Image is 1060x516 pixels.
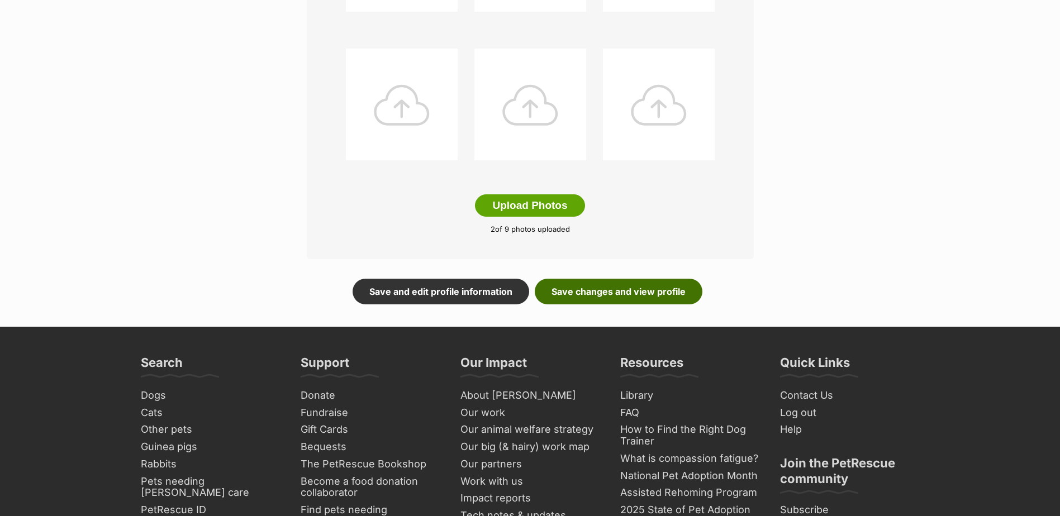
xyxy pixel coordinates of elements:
[456,387,605,404] a: About [PERSON_NAME]
[535,279,702,304] a: Save changes and view profile
[776,421,924,438] a: Help
[616,421,764,450] a: How to Find the Right Dog Trainer
[456,438,605,456] a: Our big (& hairy) work map
[136,387,285,404] a: Dogs
[780,355,850,377] h3: Quick Links
[296,421,445,438] a: Gift Cards
[620,355,683,377] h3: Resources
[780,455,920,493] h3: Join the PetRescue community
[456,456,605,473] a: Our partners
[460,355,527,377] h3: Our Impact
[456,421,605,438] a: Our animal welfare strategy
[456,490,605,507] a: Impact reports
[141,355,183,377] h3: Search
[296,456,445,473] a: The PetRescue Bookshop
[616,404,764,422] a: FAQ
[136,456,285,473] a: Rabbits
[136,421,285,438] a: Other pets
[136,438,285,456] a: Guinea pigs
[776,387,924,404] a: Contact Us
[616,467,764,485] a: National Pet Adoption Month
[296,473,445,501] a: Become a food donation collaborator
[456,473,605,490] a: Work with us
[296,387,445,404] a: Donate
[136,473,285,501] a: Pets needing [PERSON_NAME] care
[475,194,584,217] button: Upload Photos
[616,387,764,404] a: Library
[616,450,764,467] a: What is compassion fatigue?
[353,279,529,304] a: Save and edit profile information
[491,224,495,233] span: 2
[456,404,605,422] a: Our work
[301,355,349,377] h3: Support
[296,404,445,422] a: Fundraise
[296,438,445,456] a: Bequests
[776,404,924,422] a: Log out
[324,224,737,235] p: of 9 photos uploaded
[616,484,764,501] a: Assisted Rehoming Program
[136,404,285,422] a: Cats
